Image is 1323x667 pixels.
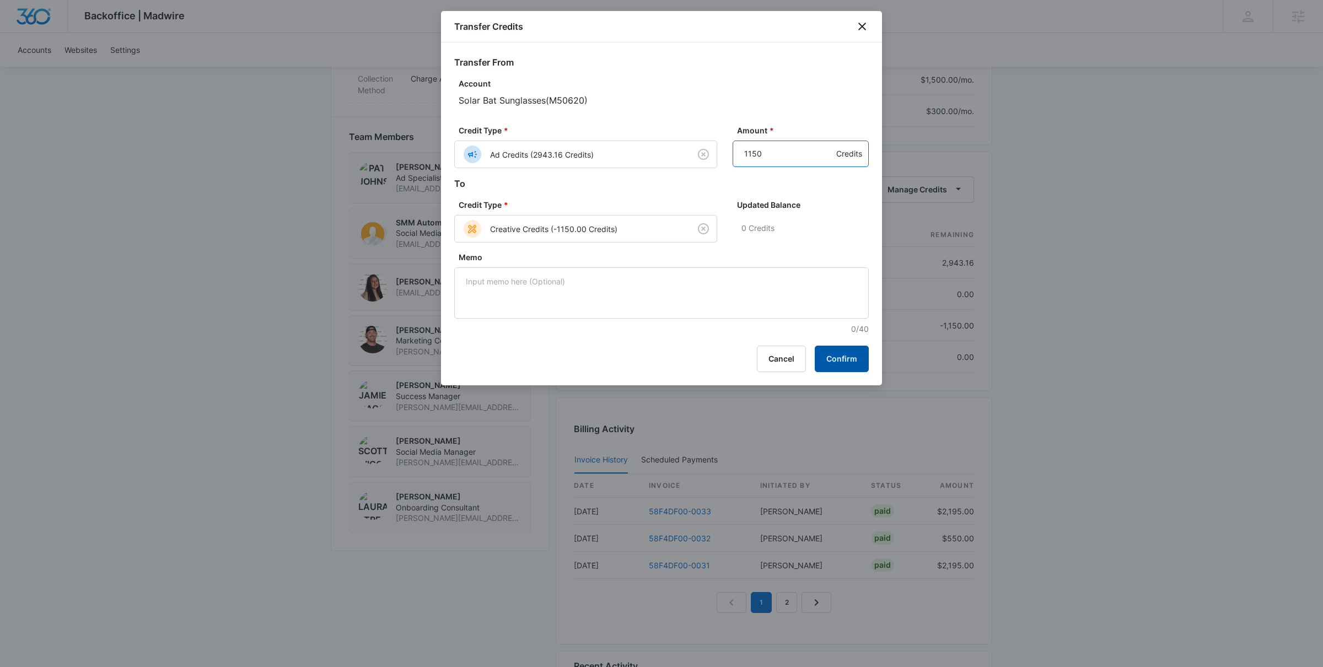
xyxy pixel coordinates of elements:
[459,199,722,211] label: Credit Type
[459,78,869,89] p: Account
[459,251,873,263] label: Memo
[815,346,869,372] button: Confirm
[454,20,523,33] h1: Transfer Credits
[757,346,806,372] button: Cancel
[695,146,712,163] button: Clear
[459,323,869,335] p: 0/40
[459,94,869,107] p: Solar Bat Sunglasses ( M50620 )
[459,125,722,136] label: Credit Type
[454,56,869,69] h2: Transfer From
[737,125,873,136] label: Amount
[856,20,869,33] button: close
[836,141,862,167] div: Credits
[490,223,617,235] p: Creative Credits (-1150.00 Credits)
[695,220,712,238] button: Clear
[454,177,869,190] h2: To
[741,215,869,241] p: 0 Credits
[490,149,594,160] p: Ad Credits (2943.16 Credits)
[737,199,873,211] label: Updated Balance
